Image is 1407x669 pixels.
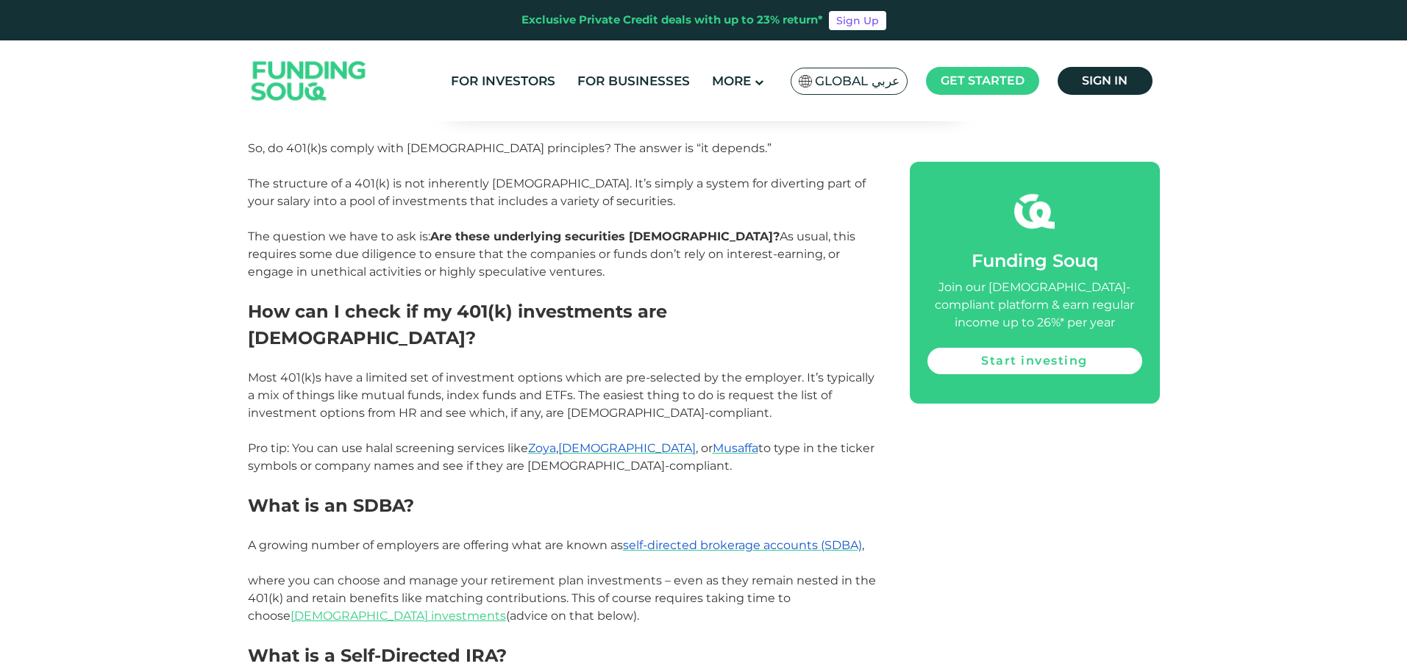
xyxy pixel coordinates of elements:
span: So, do 401(k)s comply with [DEMOGRAPHIC_DATA] principles? The answer is “it depends.” [248,141,772,155]
a: Zoya [528,441,556,455]
span: Sign in [1082,74,1128,87]
img: SA Flag [799,75,812,87]
div: Join our [DEMOGRAPHIC_DATA]-compliant platform & earn regular income up to 26%* per year [927,279,1142,332]
span: More [712,74,751,88]
a: [DEMOGRAPHIC_DATA] [558,441,696,455]
span: The structure of a 401(k) is not inherently [DEMOGRAPHIC_DATA]. It’s simply a system for divertin... [248,176,866,279]
img: Logo [237,44,381,118]
span: Pro tip: You can use halal screening services like , , or to type in the ticker symbols or compan... [248,441,875,473]
span: Get started [941,74,1025,87]
a: Sign Up [829,11,886,30]
a: For Businesses [574,69,694,93]
span: where you can choose and manage your retirement plan investments – even as they remain nested in ... [248,573,876,623]
a: self-directed brokerage accounts (SDBA) [623,538,862,552]
span: Funding Souq [972,250,1098,271]
span: Global عربي [815,73,900,90]
span: What is a Self-Directed IRA? [248,645,507,666]
span: What is an SDBA? [248,495,414,516]
strong: Are these underlying securities [DEMOGRAPHIC_DATA]? [430,229,780,243]
span: How can I check if my 401(k) investments are [DEMOGRAPHIC_DATA]? [248,301,667,348]
div: Exclusive Private Credit deals with up to 23% return* [521,12,823,29]
span: A growing number of employers are offering what are known as , [248,538,864,552]
a: Musaffa [713,441,758,455]
a: Start investing [927,348,1142,374]
a: Sign in [1058,67,1153,95]
img: fsicon [1014,191,1055,232]
a: For Investors [447,69,559,93]
span: Most 401(k)s have a limited set of investment options which are pre-selected by the employer. It’... [248,371,875,420]
a: [DEMOGRAPHIC_DATA] investments [291,609,506,623]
